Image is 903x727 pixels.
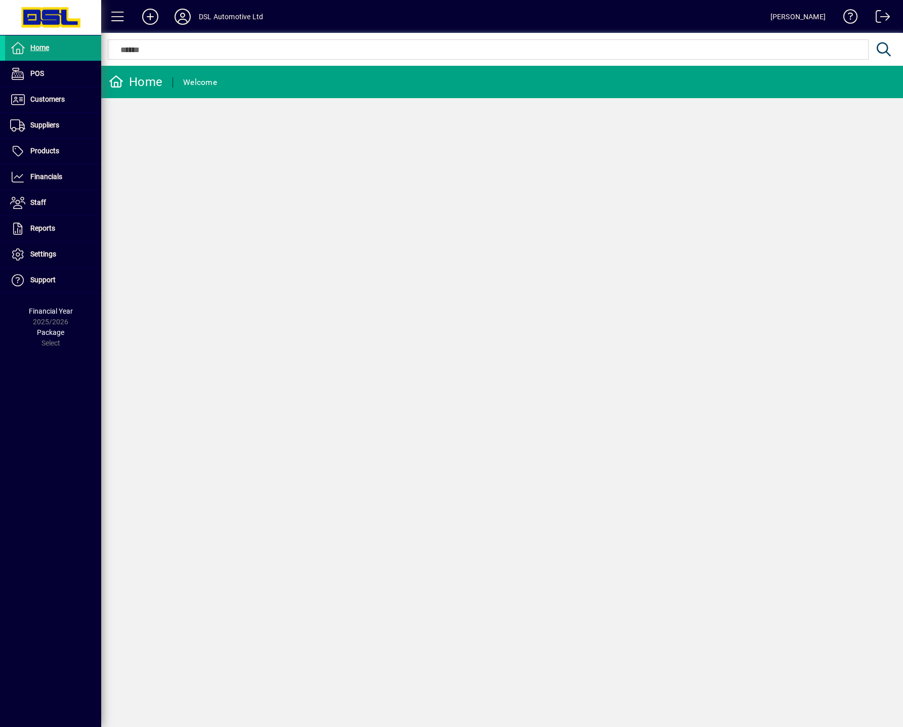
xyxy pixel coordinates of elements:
[5,139,101,164] a: Products
[5,87,101,112] a: Customers
[30,44,49,52] span: Home
[5,113,101,138] a: Suppliers
[5,268,101,293] a: Support
[109,74,162,90] div: Home
[5,61,101,87] a: POS
[183,74,217,91] div: Welcome
[134,8,166,26] button: Add
[770,9,826,25] div: [PERSON_NAME]
[30,173,62,181] span: Financials
[868,2,890,35] a: Logout
[5,242,101,267] a: Settings
[5,190,101,216] a: Staff
[166,8,199,26] button: Profile
[5,216,101,241] a: Reports
[30,198,46,206] span: Staff
[30,276,56,284] span: Support
[30,147,59,155] span: Products
[199,9,263,25] div: DSL Automotive Ltd
[30,224,55,232] span: Reports
[5,164,101,190] a: Financials
[30,95,65,103] span: Customers
[29,307,73,315] span: Financial Year
[30,69,44,77] span: POS
[37,328,64,336] span: Package
[30,250,56,258] span: Settings
[30,121,59,129] span: Suppliers
[836,2,858,35] a: Knowledge Base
